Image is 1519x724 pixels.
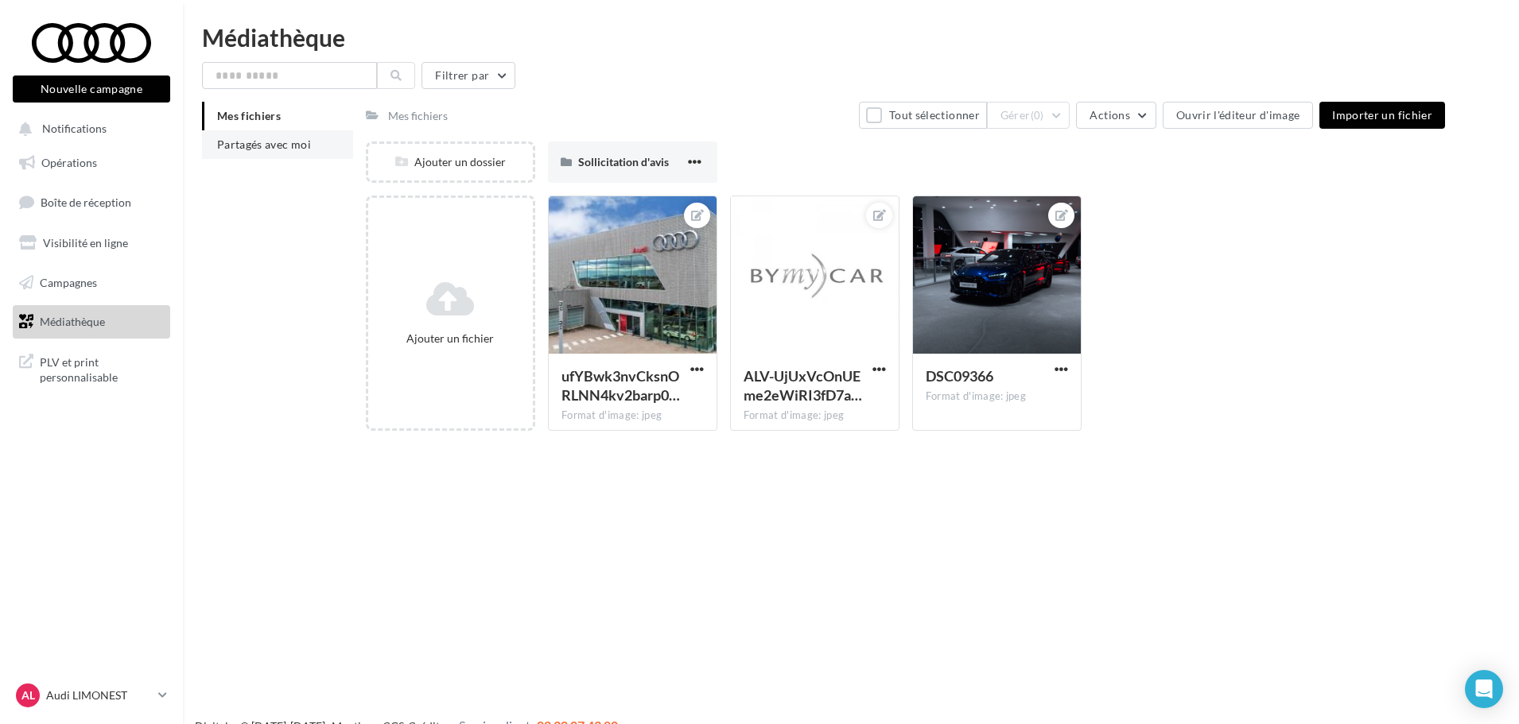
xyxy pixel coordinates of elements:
[859,102,986,129] button: Tout sélectionner
[1465,670,1503,708] div: Open Intercom Messenger
[40,351,164,385] span: PLV et print personnalisable
[578,155,669,168] span: Sollicitation d'avis
[202,25,1500,49] div: Médiathèque
[40,315,105,328] span: Médiathèque
[10,185,173,219] a: Boîte de réception
[388,108,448,124] div: Mes fichiers
[13,680,170,710] a: AL Audi LIMONEST
[1076,102,1156,129] button: Actions
[46,687,152,703] p: Audi LIMONEST
[561,408,704,423] div: Format d'image: jpeg
[987,102,1070,129] button: Gérer(0)
[1319,102,1445,129] button: Importer un fichier
[217,137,311,151] span: Partagés avec moi
[217,109,281,122] span: Mes fichiers
[42,122,107,136] span: Notifications
[13,75,170,103] button: Nouvelle campagne
[41,196,131,209] span: Boîte de réception
[10,146,173,180] a: Opérations
[1163,102,1313,129] button: Ouvrir l'éditeur d'image
[561,367,680,404] span: ufYBwk3nvCksnORLNN4kv2barp0Nh689Eh61aIGE6WdyJcSgoJV3TuQku3m65qSZVW4KNx_erELNrnqYAA=s0
[10,266,173,300] a: Campagnes
[744,367,862,404] span: ALV-UjUxVcOnUEme2eWiRI3fD7aEmuLFLpgbXCsVPxlQeYCxe1Z9E6X4
[1090,108,1129,122] span: Actions
[744,408,886,423] div: Format d'image: jpeg
[10,305,173,339] a: Médiathèque
[926,389,1068,404] div: Format d'image: jpeg
[41,156,97,169] span: Opérations
[21,687,35,703] span: AL
[43,236,128,250] span: Visibilité en ligne
[375,331,526,347] div: Ajouter un fichier
[10,226,173,260] a: Visibilité en ligne
[368,154,533,170] div: Ajouter un dossier
[40,275,97,288] span: Campagnes
[1332,108,1432,122] span: Importer un fichier
[926,367,993,385] span: DSC09366
[1031,109,1044,122] span: (0)
[422,62,515,89] button: Filtrer par
[10,345,173,392] a: PLV et print personnalisable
